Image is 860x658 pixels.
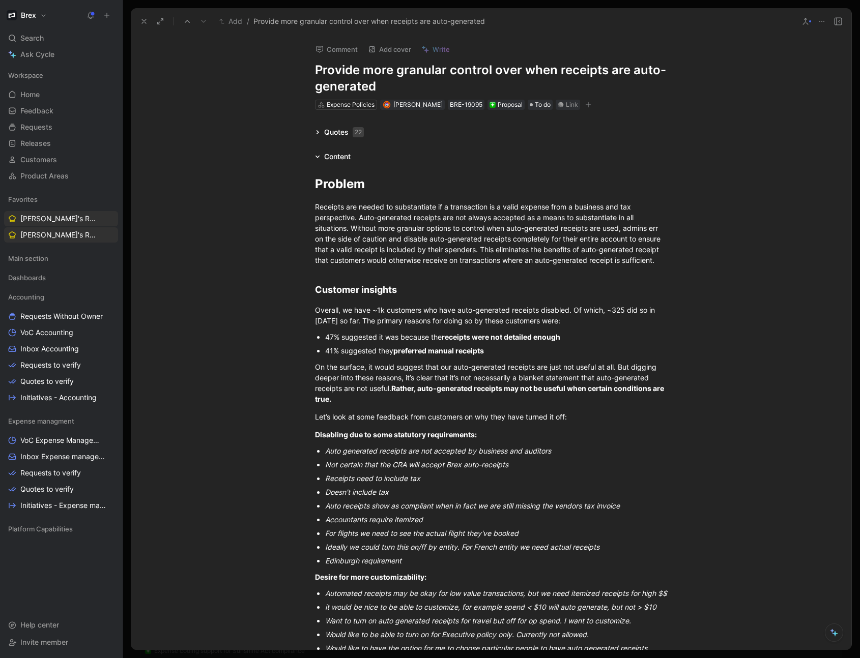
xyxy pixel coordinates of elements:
[20,311,103,321] span: Requests Without Owner
[325,488,389,496] span: Doesn't include tax
[324,126,364,138] div: Quotes
[325,603,656,611] span: it would be nice to be able to customize, for example spend < $10 will auto generate, but not > $10
[528,100,553,110] div: To do
[325,474,420,483] span: Receipts need to include tax
[4,413,118,429] div: Expense managment
[315,384,666,403] span: Rather, auto-generated receipts may not be useful when certain conditions are true.
[20,230,96,240] span: [PERSON_NAME]'s Requests
[315,363,658,393] span: On the surface, it would suggest that our auto-generated receipts are just not useful at all. But...
[20,106,53,116] span: Feedback
[315,412,567,421] span: Let’s look at some feedback from customers on why they have turned it off:
[4,152,118,167] a: Customers
[217,15,245,27] button: Add
[20,360,81,370] span: Requests to verify
[8,292,44,302] span: Accounting
[450,100,482,110] div: BRE-19095
[325,644,647,652] span: Would like to have the option for me to choose particular people to have auto generated receipts
[4,103,118,118] a: Feedback
[4,251,118,266] div: Main section
[20,376,74,386] span: Quotes to verify
[363,42,416,56] button: Add cover
[393,346,484,355] span: preferred manual receipts
[20,155,57,165] span: Customers
[325,616,631,625] span: Want to turn on auto generated receipts for travel but off for op spend. I want to customize.
[315,62,667,95] h1: Provide more granular control over when receipts are auto-generated
[4,413,118,513] div: Expense managmentVoC Expense ManagementInbox Expense managementRequests to verifyQuotes to verify...
[324,151,351,163] div: Content
[325,589,667,597] span: Automated receipts may be okay for low value transactions, but we need itemized receipts for high $$
[4,482,118,497] a: Quotes to verify
[325,556,402,565] span: Edinburgh requirement
[315,176,365,191] span: Problem
[325,346,393,355] span: 41% suggested they
[20,620,59,629] span: Help center
[7,10,17,20] img: Brex
[4,433,118,448] a: VoC Expense Management
[4,465,118,481] a: Requests to verify
[4,289,118,305] div: Accounting
[253,15,485,27] span: Provide more granular control over when receipts are auto-generated
[325,543,599,551] span: Ideally we could turn this on/ff by entity. For French entity we need actual receipts
[20,452,105,462] span: Inbox Expense management
[311,151,355,163] div: Content
[311,126,368,138] div: Quotes22
[4,521,118,536] div: Platform Capabilities
[20,214,96,224] span: [PERSON_NAME]'s Requests
[325,333,442,341] span: 47% suggested it was because the
[4,341,118,356] a: Inbox Accounting
[490,102,496,108] img: ❇️
[4,87,118,102] a: Home
[442,333,560,341] span: receipts were not detailed enough
[20,171,69,181] span: Product Areas
[4,270,118,285] div: Dashboards
[4,617,118,633] div: Help center
[8,253,48,263] span: Main section
[20,138,51,148] span: Releases
[4,192,118,207] div: Favorites
[8,524,73,534] span: Platform Capabilities
[566,100,578,110] div: Link
[4,357,118,373] a: Requests to verify
[20,638,68,646] span: Invite member
[20,484,74,494] span: Quotes to verify
[384,102,389,107] img: avatar
[4,309,118,324] a: Requests Without Owner
[20,500,106,511] span: Initiatives - Expense management
[325,529,519,537] span: For flights we need to see the actual flight they've booked
[8,416,74,426] span: Expense managment
[325,460,508,469] span: Not certain that the CRA will accept Brex auto-receipts
[311,42,362,56] button: Comment
[8,273,46,283] span: Dashboards
[393,101,443,108] span: [PERSON_NAME]
[4,449,118,464] a: Inbox Expense management
[4,47,118,62] a: Ask Cycle
[20,468,81,478] span: Requests to verify
[4,227,118,243] a: [PERSON_NAME]'s Requests
[4,390,118,405] a: Initiatives - Accounting
[4,211,118,226] a: [PERSON_NAME]'s Requests
[433,45,450,54] span: Write
[315,430,477,439] span: Disabling due to some statutory requirements:
[20,32,44,44] span: Search
[8,194,38,204] span: Favorites
[4,31,118,46] div: Search
[353,127,364,137] div: 22
[490,100,523,110] div: Proposal
[4,325,118,340] a: VoC Accounting
[325,446,551,455] span: Auto generated receipts are not accepted by business and auditors
[327,100,375,110] div: Expense Policies
[325,515,423,524] span: Accountants require itemized
[417,42,454,56] button: Write
[315,284,397,295] span: Customer insights
[4,8,49,22] button: BrexBrex
[325,501,620,510] span: Auto receipts show as compliant when in fact we are still missing the vendors tax invoice
[4,374,118,389] a: Quotes to verify
[20,344,79,354] span: Inbox Accounting
[4,498,118,513] a: Initiatives - Expense management
[325,630,589,639] span: Would like to be able to turn on for Executive policy only. Currently not allowed.
[20,327,73,338] span: VoC Accounting
[247,15,249,27] span: /
[20,48,54,61] span: Ask Cycle
[20,89,40,100] span: Home
[4,68,118,83] div: Workspace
